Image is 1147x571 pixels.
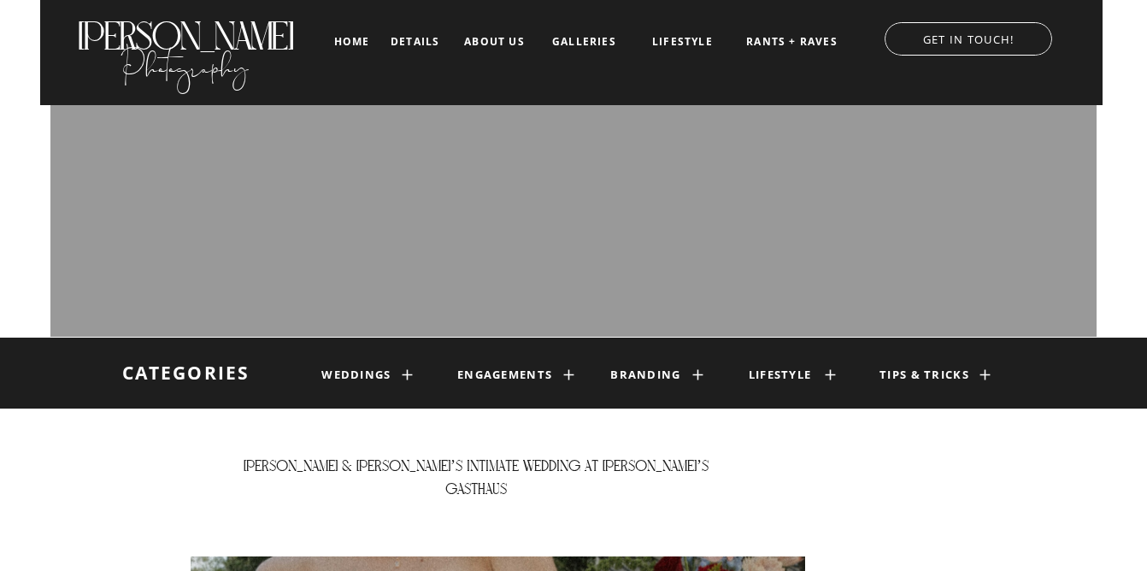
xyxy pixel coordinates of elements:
a: details [391,36,439,46]
a: branding [609,368,682,382]
h1: [PERSON_NAME] & [PERSON_NAME]’s Intimate Wedding at [PERSON_NAME]’s Gasthaus [223,455,729,551]
a: lifestyle [740,368,820,382]
a: home [332,36,372,47]
a: Photography [75,33,295,90]
a: GET IN TOUCH! [868,28,1069,45]
a: engagements [457,368,545,382]
a: TIPS & TRICKS [873,368,976,382]
a: about us [459,36,530,48]
a: galleries [549,36,620,48]
a: weddings [321,368,392,382]
a: LIFESTYLE [639,36,726,48]
a: [PERSON_NAME] [75,14,295,42]
a: RANTS + RAVES [744,36,839,48]
h1: categories [110,362,262,385]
